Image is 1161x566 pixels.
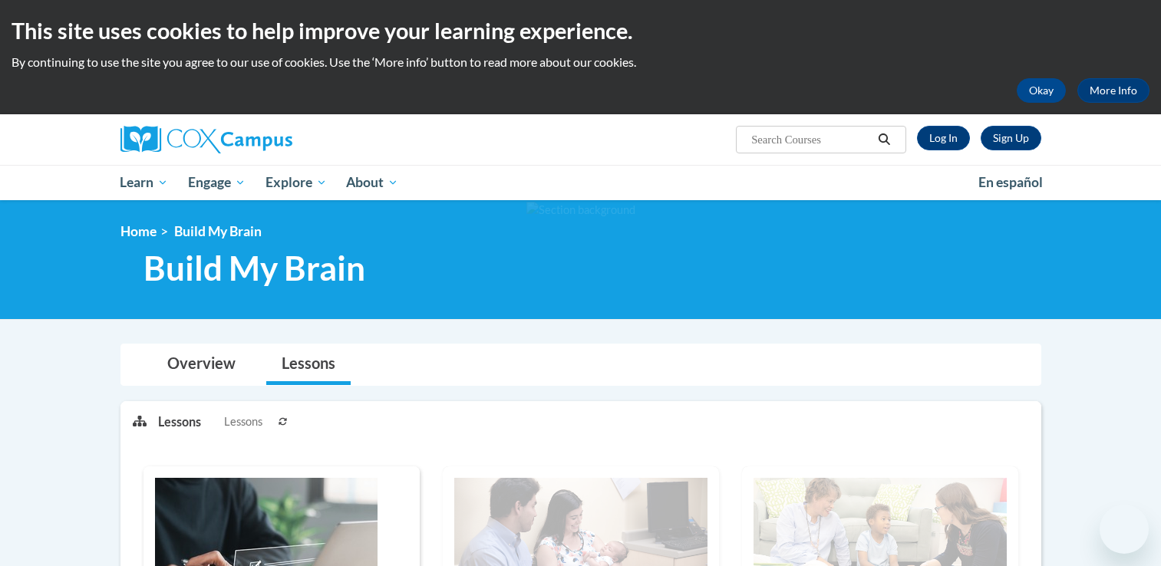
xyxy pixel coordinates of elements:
[1077,78,1149,103] a: More Info
[152,344,251,385] a: Overview
[981,126,1041,150] a: Register
[12,15,1149,46] h2: This site uses cookies to help improve your learning experience.
[188,173,246,192] span: Engage
[120,126,292,153] img: Cox Campus
[174,223,262,239] span: Build My Brain
[872,130,895,149] button: Search
[750,130,872,149] input: Search Courses
[1100,505,1149,554] iframe: Button to launch messaging window
[224,413,262,430] span: Lessons
[978,174,1043,190] span: En español
[178,165,256,200] a: Engage
[12,54,1149,71] p: By continuing to use the site you agree to our use of cookies. Use the ‘More info’ button to read...
[346,173,398,192] span: About
[120,126,412,153] a: Cox Campus
[256,165,337,200] a: Explore
[143,248,365,288] span: Build My Brain
[266,173,327,192] span: Explore
[336,165,408,200] a: About
[526,202,635,219] img: Section background
[266,344,351,385] a: Lessons
[97,165,1064,200] div: Main menu
[120,173,168,192] span: Learn
[968,166,1053,199] a: En español
[110,165,179,200] a: Learn
[158,413,201,430] p: Lessons
[1017,78,1066,103] button: Okay
[917,126,970,150] a: Log In
[120,223,157,239] a: Home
